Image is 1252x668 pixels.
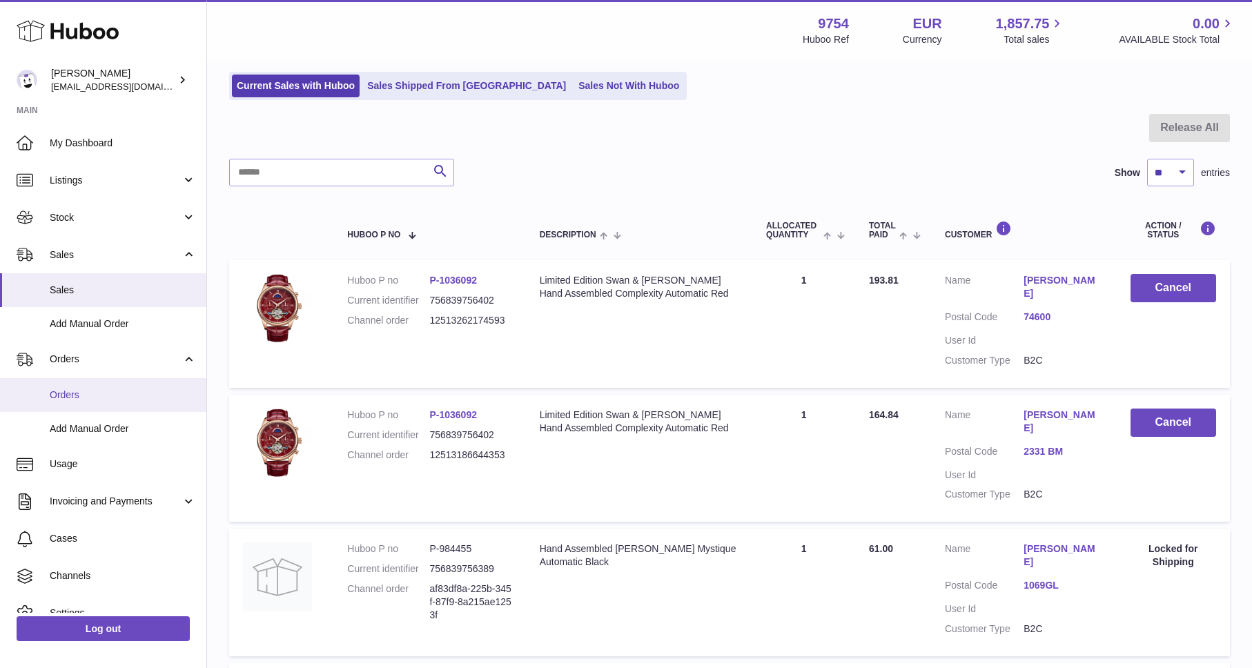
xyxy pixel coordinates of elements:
dt: Current identifier [347,429,429,442]
dd: B2C [1024,488,1102,501]
dt: Huboo P no [347,274,429,287]
dt: Customer Type [945,622,1024,636]
span: [EMAIL_ADDRESS][DOMAIN_NAME] [51,81,203,92]
a: [PERSON_NAME] [1024,274,1102,300]
dt: Channel order [347,314,429,327]
span: 1,857.75 [996,14,1050,33]
dt: Postal Code [945,579,1024,596]
dd: 12513186644353 [429,449,511,462]
dt: Current identifier [347,294,429,307]
span: AVAILABLE Stock Total [1119,33,1235,46]
a: Log out [17,616,190,641]
div: Currency [903,33,942,46]
td: 1 [752,395,855,522]
dt: Name [945,274,1024,304]
a: [PERSON_NAME] [1024,542,1102,569]
dt: Huboo P no [347,409,429,422]
dt: Customer Type [945,354,1024,367]
div: [PERSON_NAME] [51,67,175,93]
span: Add Manual Order [50,317,196,331]
span: Listings [50,174,182,187]
span: 0.00 [1193,14,1220,33]
span: Total sales [1004,33,1065,46]
dt: User Id [945,334,1024,347]
dd: af83df8a-225b-345f-87f9-8a215ae1253f [429,582,511,622]
span: Description [540,230,596,239]
span: Orders [50,389,196,402]
dd: P-984455 [429,542,511,556]
a: P-1036092 [429,275,477,286]
span: Channels [50,569,196,582]
dt: Channel order [347,582,429,622]
dd: 756839756402 [429,294,511,307]
span: Stock [50,211,182,224]
span: 61.00 [869,543,893,554]
span: 164.84 [869,409,899,420]
a: Current Sales with Huboo [232,75,360,97]
dt: Current identifier [347,562,429,576]
span: Usage [50,458,196,471]
dd: B2C [1024,622,1102,636]
dd: 12513262174593 [429,314,511,327]
a: P-1036092 [429,409,477,420]
button: Cancel [1131,409,1216,437]
a: 2331 BM [1024,445,1102,458]
span: Cases [50,532,196,545]
a: [PERSON_NAME] [1024,409,1102,435]
dt: User Id [945,602,1024,616]
a: Sales Shipped From [GEOGRAPHIC_DATA] [362,75,571,97]
dt: Postal Code [945,311,1024,327]
div: Customer [945,221,1103,239]
span: Sales [50,284,196,297]
dt: Customer Type [945,488,1024,501]
button: Cancel [1131,274,1216,302]
dd: B2C [1024,354,1102,367]
dt: Name [945,409,1024,438]
img: info@fieldsluxury.london [17,70,37,90]
div: Hand Assembled [PERSON_NAME] Mystique Automatic Black [540,542,739,569]
span: Total paid [869,222,896,239]
img: no-photo.jpg [243,542,312,611]
span: 193.81 [869,275,899,286]
a: 1,857.75 Total sales [996,14,1066,46]
a: 1069GL [1024,579,1102,592]
span: Sales [50,248,182,262]
div: Huboo Ref [803,33,849,46]
span: Settings [50,607,196,620]
dt: Postal Code [945,445,1024,462]
a: 0.00 AVAILABLE Stock Total [1119,14,1235,46]
span: ALLOCATED Quantity [766,222,820,239]
div: Locked for Shipping [1131,542,1216,569]
dd: 756839756389 [429,562,511,576]
div: Action / Status [1131,221,1216,239]
strong: EUR [912,14,941,33]
img: 97541756811724.jpg [243,274,312,343]
dt: Name [945,542,1024,572]
dd: 756839756402 [429,429,511,442]
label: Show [1115,166,1140,179]
div: Limited Edition Swan & [PERSON_NAME] Hand Assembled Complexity Automatic Red [540,409,739,435]
span: Invoicing and Payments [50,495,182,508]
a: 74600 [1024,311,1102,324]
span: My Dashboard [50,137,196,150]
span: Orders [50,353,182,366]
dt: User Id [945,469,1024,482]
td: 1 [752,260,855,387]
div: Limited Edition Swan & [PERSON_NAME] Hand Assembled Complexity Automatic Red [540,274,739,300]
dt: Channel order [347,449,429,462]
span: Huboo P no [347,230,400,239]
span: Add Manual Order [50,422,196,435]
a: Sales Not With Huboo [574,75,684,97]
dt: Huboo P no [347,542,429,556]
img: 97541756811724.jpg [243,409,312,478]
strong: 9754 [818,14,849,33]
span: entries [1201,166,1230,179]
td: 1 [752,529,855,656]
